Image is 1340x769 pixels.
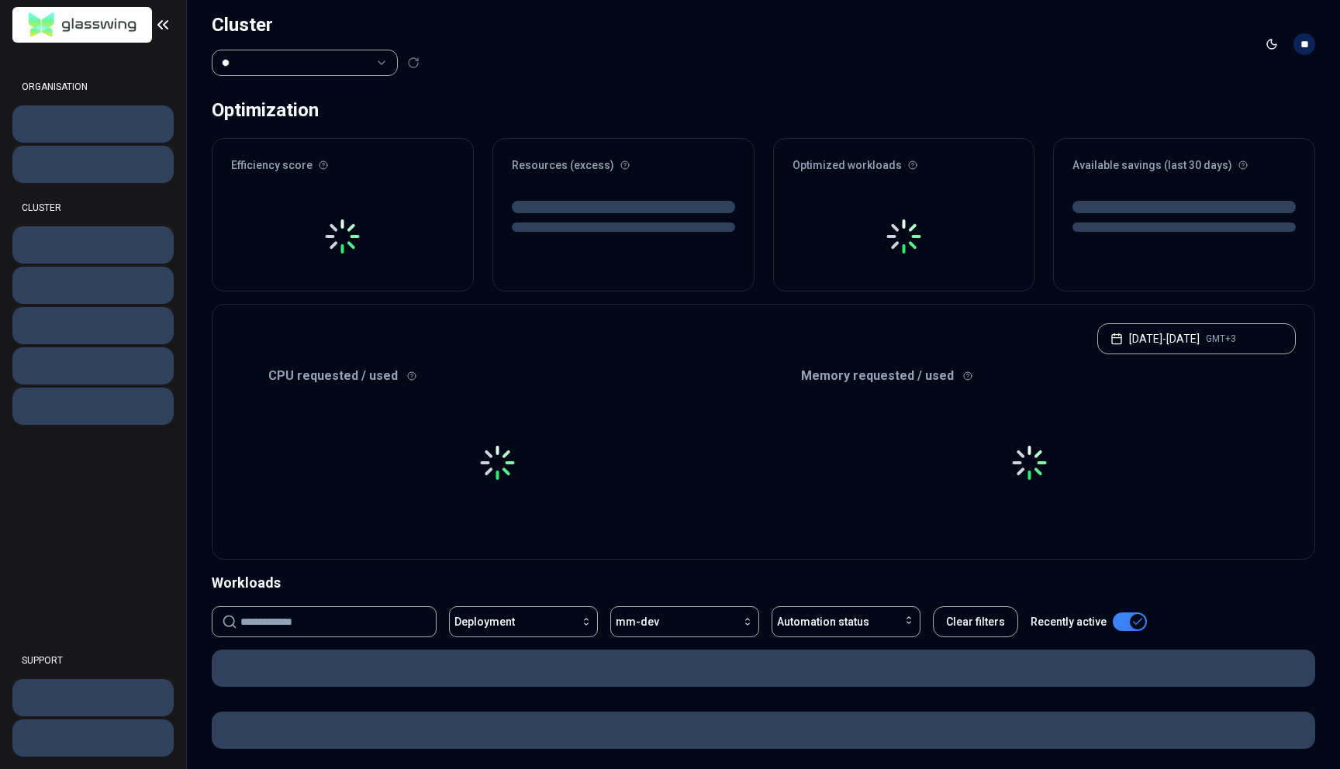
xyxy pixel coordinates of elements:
[22,7,143,43] img: GlassWing
[777,614,869,629] span: Automation status
[212,50,398,76] button: Select a value
[1054,139,1314,182] div: Available savings (last 30 days)
[933,606,1018,637] button: Clear filters
[493,139,754,182] div: Resources (excess)
[212,12,420,37] h1: Cluster
[12,192,174,223] div: CLUSTER
[1206,333,1236,345] span: GMT+3
[12,645,174,676] div: SUPPORT
[774,139,1034,182] div: Optimized workloads
[449,606,598,637] button: Deployment
[231,367,764,385] div: CPU requested / used
[764,367,1297,385] div: Memory requested / used
[212,95,319,126] div: Optimization
[12,71,174,102] div: ORGANISATION
[1097,323,1296,354] button: [DATE]-[DATE]GMT+3
[610,606,759,637] button: mm-dev
[616,614,659,629] span: mm-dev
[772,606,920,637] button: Automation status
[212,572,1315,594] div: Workloads
[454,614,515,629] span: Deployment
[212,139,473,182] div: Efficiency score
[1031,616,1107,627] label: Recently active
